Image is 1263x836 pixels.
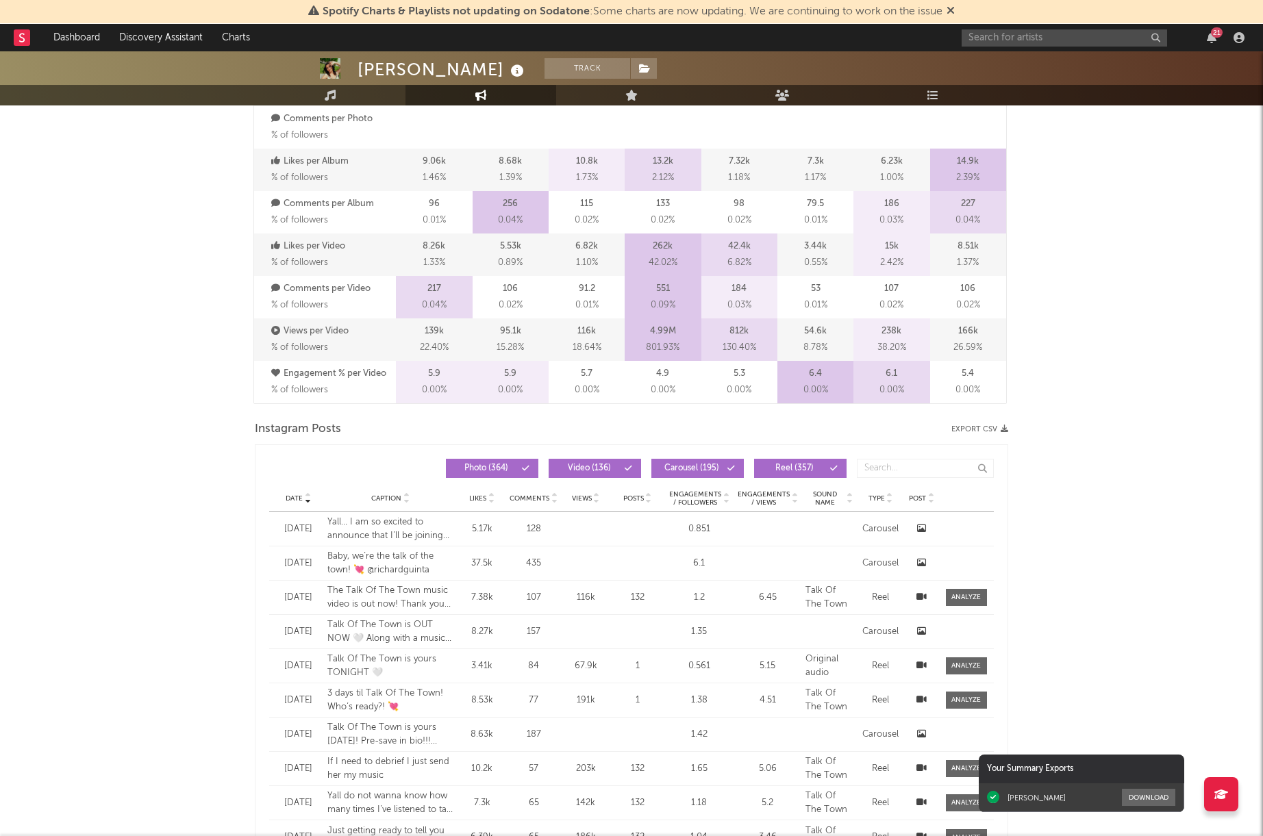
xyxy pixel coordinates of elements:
[461,659,503,673] div: 3.41k
[805,584,853,611] div: Talk Of The Town
[110,24,212,51] a: Discovery Assistant
[957,255,979,271] span: 1.37 %
[881,153,903,170] p: 6.23k
[510,522,558,536] div: 128
[962,366,974,382] p: 5.4
[877,340,906,356] span: 38.20 %
[947,6,955,17] span: Dismiss
[860,522,901,536] div: Carousel
[504,366,516,382] p: 5.9
[727,382,751,398] span: 0.00 %
[564,762,607,776] div: 203k
[656,281,670,297] p: 551
[668,762,730,776] div: 1.65
[327,755,454,782] div: If I need to debrief I just send her my music
[576,153,598,170] p: 10.8k
[276,591,321,605] div: [DATE]
[734,366,745,382] p: 5.3
[276,659,321,673] div: [DATE]
[955,382,980,398] span: 0.00 %
[763,464,826,472] span: Reel ( 357 )
[498,212,523,229] span: 0.04 %
[1207,32,1216,43] button: 21
[614,659,662,673] div: 1
[323,6,590,17] span: Spotify Charts & Playlists not updating on Sodatone
[498,255,523,271] span: 0.89 %
[879,297,903,314] span: 0.02 %
[656,366,669,382] p: 4.9
[271,153,392,170] p: Likes per Album
[956,170,979,186] span: 2.39 %
[276,557,321,570] div: [DATE]
[461,557,503,570] div: 37.5k
[808,153,824,170] p: 7.3k
[668,659,730,673] div: 0.561
[271,385,328,394] span: % of followers
[499,297,523,314] span: 0.02 %
[549,459,641,478] button: Video(136)
[804,238,827,255] p: 3.44k
[429,196,440,212] p: 96
[271,131,328,140] span: % of followers
[754,459,847,478] button: Reel(357)
[960,281,975,297] p: 106
[580,196,593,212] p: 115
[958,323,978,340] p: 166k
[651,212,675,229] span: 0.02 %
[737,490,790,507] span: Engagements / Views
[668,694,730,707] div: 1.38
[461,762,503,776] div: 10.2k
[572,494,592,503] span: Views
[652,170,674,186] span: 2.12 %
[286,494,303,503] span: Date
[327,550,454,577] div: Baby, we’re the talk of the town! 💘 @richardguinta
[422,297,447,314] span: 0.04 %
[427,281,441,297] p: 217
[804,323,827,340] p: 54.6k
[860,557,901,570] div: Carousel
[420,340,449,356] span: 22.40 %
[880,170,903,186] span: 1.00 %
[575,238,598,255] p: 6.82k
[651,297,675,314] span: 0.09 %
[423,170,446,186] span: 1.46 %
[44,24,110,51] a: Dashboard
[860,762,901,776] div: Reel
[727,255,751,271] span: 6.82 %
[614,694,662,707] div: 1
[879,212,903,229] span: 0.03 %
[276,694,321,707] div: [DATE]
[614,762,662,776] div: 132
[577,323,596,340] p: 116k
[327,516,454,542] div: Yall… I am so excited to announce that I’ll be joining my sweet friend @[PERSON_NAME][DOMAIN_NAME...
[428,366,440,382] p: 5.9
[1211,27,1223,38] div: 21
[575,382,599,398] span: 0.00 %
[425,323,444,340] p: 139k
[573,340,601,356] span: 18.64 %
[737,659,799,673] div: 5.15
[446,459,538,478] button: Photo(364)
[737,796,799,810] div: 5.2
[886,366,897,382] p: 6.1
[327,789,454,816] div: Yall do not wanna know how many times I’ve listened to talk of the town
[503,196,518,212] p: 256
[614,591,662,605] div: 132
[956,297,980,314] span: 0.02 %
[656,196,670,212] p: 133
[510,591,558,605] div: 107
[276,762,321,776] div: [DATE]
[668,490,722,507] span: Engagements / Followers
[953,340,982,356] span: 26.59 %
[461,796,503,810] div: 7.3k
[729,323,749,340] p: 812k
[276,625,321,639] div: [DATE]
[579,281,595,297] p: 91.2
[255,421,341,438] span: Instagram Posts
[727,212,751,229] span: 0.02 %
[804,297,827,314] span: 0.01 %
[805,490,845,507] span: Sound Name
[668,796,730,810] div: 1.18
[271,173,328,182] span: % of followers
[728,238,751,255] p: 42.4k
